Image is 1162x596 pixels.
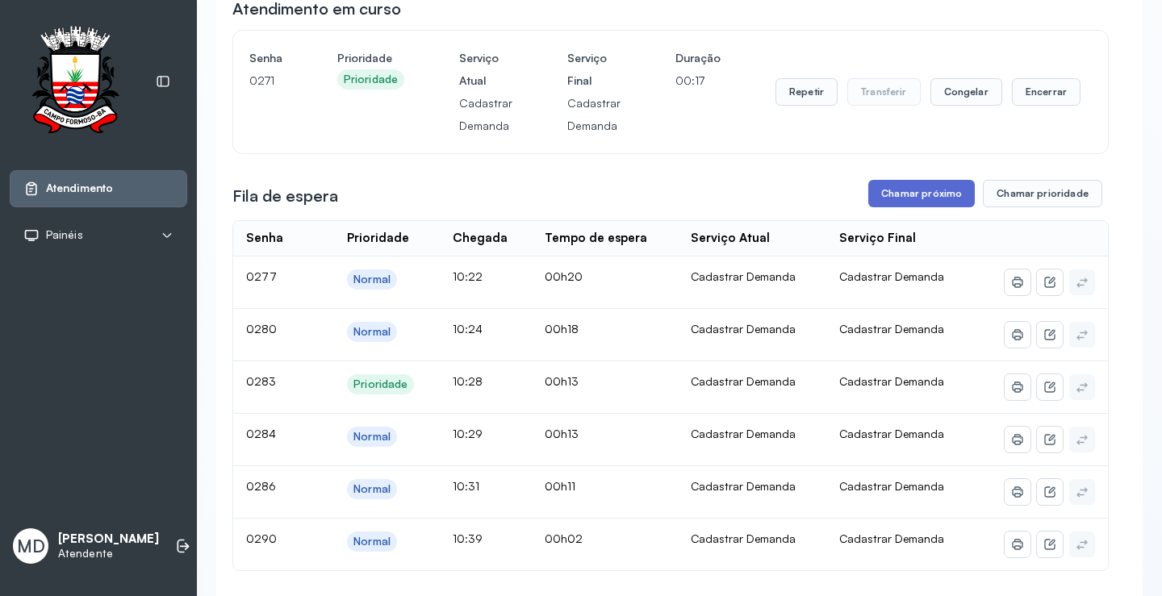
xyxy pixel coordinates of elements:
span: 0280 [246,322,277,336]
span: 0283 [246,374,276,388]
div: Prioridade [344,73,398,86]
div: Normal [353,430,391,444]
div: Normal [353,325,391,339]
div: Cadastrar Demanda [691,322,813,336]
p: Cadastrar Demanda [567,92,621,137]
span: 10:31 [453,479,479,493]
p: Cadastrar Demanda [459,92,512,137]
div: Cadastrar Demanda [691,427,813,441]
h3: Fila de espera [232,185,338,207]
div: Normal [353,535,391,548]
p: 00:17 [675,69,721,92]
span: Cadastrar Demanda [839,531,944,545]
a: Atendimento [23,181,173,197]
span: 00h13 [545,427,579,440]
div: Prioridade [353,377,408,391]
h4: Prioridade [337,47,404,69]
div: Tempo de espera [545,231,647,246]
button: Repetir [775,78,838,106]
button: Encerrar [1012,78,1080,106]
p: [PERSON_NAME] [58,531,159,547]
span: 10:24 [453,322,483,336]
span: Cadastrar Demanda [839,322,944,336]
h4: Serviço Atual [459,47,512,92]
button: Transferir [847,78,921,106]
span: Cadastrar Demanda [839,374,944,388]
span: 00h20 [545,269,583,283]
span: Painéis [46,228,83,242]
span: 10:29 [453,427,483,440]
h4: Duração [675,47,721,69]
div: Chegada [453,231,508,246]
span: 10:39 [453,531,483,545]
button: Chamar prioridade [983,180,1102,207]
div: Senha [246,231,283,246]
span: 0284 [246,427,276,440]
span: Cadastrar Demanda [839,479,944,493]
div: Prioridade [347,231,409,246]
div: Normal [353,273,391,286]
h4: Serviço Final [567,47,621,92]
span: 00h18 [545,322,579,336]
span: 0286 [246,479,276,493]
span: 00h11 [545,479,575,493]
div: Cadastrar Demanda [691,531,813,546]
span: 0277 [246,269,277,283]
div: Cadastrar Demanda [691,374,813,389]
div: Cadastrar Demanda [691,479,813,494]
span: Atendimento [46,181,113,195]
span: 00h02 [545,531,583,545]
div: Normal [353,482,391,496]
span: 10:22 [453,269,483,283]
span: 10:28 [453,374,483,388]
div: Serviço Atual [691,231,770,246]
span: 00h13 [545,374,579,388]
img: Logotipo do estabelecimento [17,26,133,138]
p: Atendente [58,547,159,561]
p: 0271 [249,69,282,92]
div: Cadastrar Demanda [691,269,813,284]
span: Cadastrar Demanda [839,427,944,440]
button: Chamar próximo [868,180,975,207]
div: Serviço Final [839,231,916,246]
h4: Senha [249,47,282,69]
span: Cadastrar Demanda [839,269,944,283]
button: Congelar [930,78,1002,106]
span: 0290 [246,531,277,545]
